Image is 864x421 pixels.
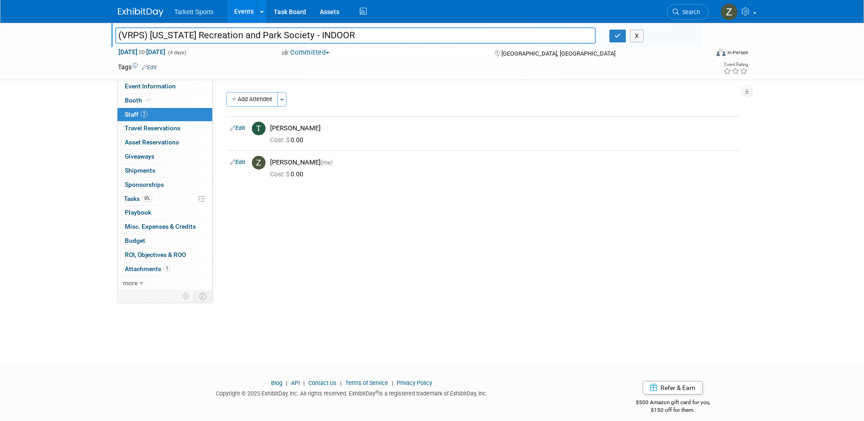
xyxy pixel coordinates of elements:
[174,8,214,15] span: Tarkett Sports
[599,406,746,414] div: $150 off for them.
[667,4,709,20] a: Search
[125,124,180,132] span: Travel Reservations
[338,380,344,386] span: |
[178,290,194,302] td: Personalize Event Tab Strip
[284,380,290,386] span: |
[118,206,212,220] a: Playbook
[308,380,337,386] a: Contact Us
[118,387,586,398] div: Copyright © 2025 ExhibitDay, Inc. All rights reserved. ExhibitDay is a registered trademark of Ex...
[270,136,291,144] span: Cost: $
[118,94,212,108] a: Booth
[375,390,378,395] sup: ®
[125,265,170,272] span: Attachments
[230,125,245,131] a: Edit
[167,50,186,56] span: (4 days)
[252,122,266,135] img: T.jpg
[118,262,212,276] a: Attachments1
[118,108,212,122] a: Staff2
[599,393,746,414] div: $500 Amazon gift card for you,
[345,380,388,386] a: Terms of Service
[655,47,749,61] div: Event Format
[118,277,212,290] a: more
[125,97,153,104] span: Booth
[118,178,212,192] a: Sponsorships
[389,380,395,386] span: |
[270,170,307,178] span: 0.00
[125,209,151,216] span: Playbook
[270,170,291,178] span: Cost: $
[118,80,212,93] a: Event Information
[252,156,266,169] img: Z.jpg
[397,380,432,386] a: Privacy Policy
[226,92,278,107] button: Add Attendee
[679,9,700,15] span: Search
[271,380,282,386] a: Blog
[118,192,212,206] a: Tasks0%
[321,159,332,166] span: (me)
[123,279,138,287] span: more
[142,195,152,202] span: 0%
[721,3,738,21] img: Zak Gasparovic
[125,237,145,244] span: Budget
[501,50,615,57] span: [GEOGRAPHIC_DATA], [GEOGRAPHIC_DATA]
[727,49,748,56] div: In-Person
[118,220,212,234] a: Misc. Expenses & Credits
[138,48,146,56] span: to
[270,158,736,167] div: [PERSON_NAME]
[716,49,726,56] img: Format-Inperson.png
[125,167,155,174] span: Shipments
[643,381,703,395] a: Refer & Earn
[279,48,333,57] button: Committed
[270,124,736,133] div: [PERSON_NAME]
[118,234,212,248] a: Budget
[146,98,151,103] i: Booth reservation complete
[125,251,186,258] span: ROI, Objectives & ROO
[270,136,307,144] span: 0.00
[723,62,748,67] div: Event Rating
[301,380,307,386] span: |
[164,265,170,272] span: 1
[194,290,212,302] td: Toggle Event Tabs
[118,48,166,56] span: [DATE] [DATE]
[118,8,164,17] img: ExhibitDay
[118,150,212,164] a: Giveaways
[630,30,644,42] button: X
[230,159,245,165] a: Edit
[118,122,212,135] a: Travel Reservations
[118,164,212,178] a: Shipments
[125,223,196,230] span: Misc. Expenses & Credits
[124,195,152,202] span: Tasks
[118,62,157,72] td: Tags
[125,82,176,90] span: Event Information
[291,380,300,386] a: API
[125,153,154,160] span: Giveaways
[118,248,212,262] a: ROI, Objectives & ROO
[125,181,164,188] span: Sponsorships
[142,64,157,71] a: Edit
[125,139,179,146] span: Asset Reservations
[118,136,212,149] a: Asset Reservations
[125,111,148,118] span: Staff
[141,111,148,118] span: 2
